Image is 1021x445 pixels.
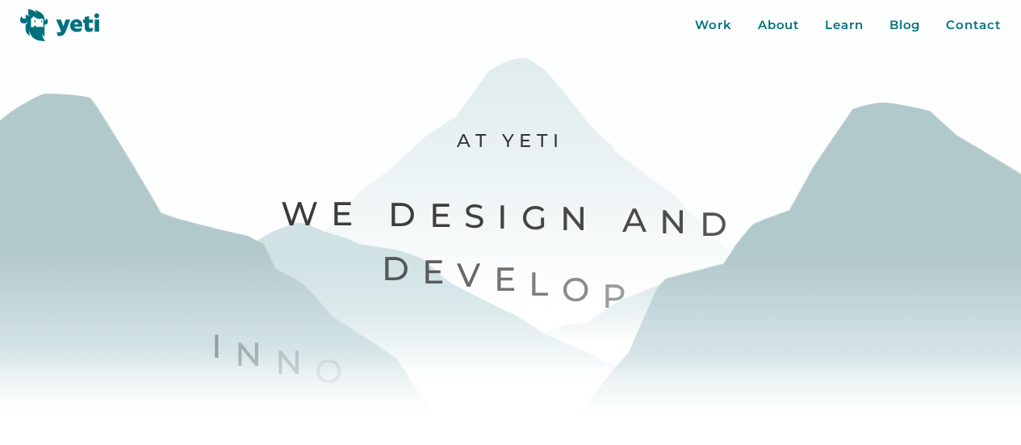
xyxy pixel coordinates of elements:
span: I [211,325,235,367]
a: Learn [825,16,864,35]
a: About [758,16,800,35]
a: Blog [889,16,921,35]
p: At Yeti [209,129,811,153]
span: n [275,342,315,384]
span: o [315,351,355,393]
a: Work [695,16,732,35]
a: Contact [946,16,1000,35]
img: Yeti logo [20,9,100,41]
span: n [235,333,274,376]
